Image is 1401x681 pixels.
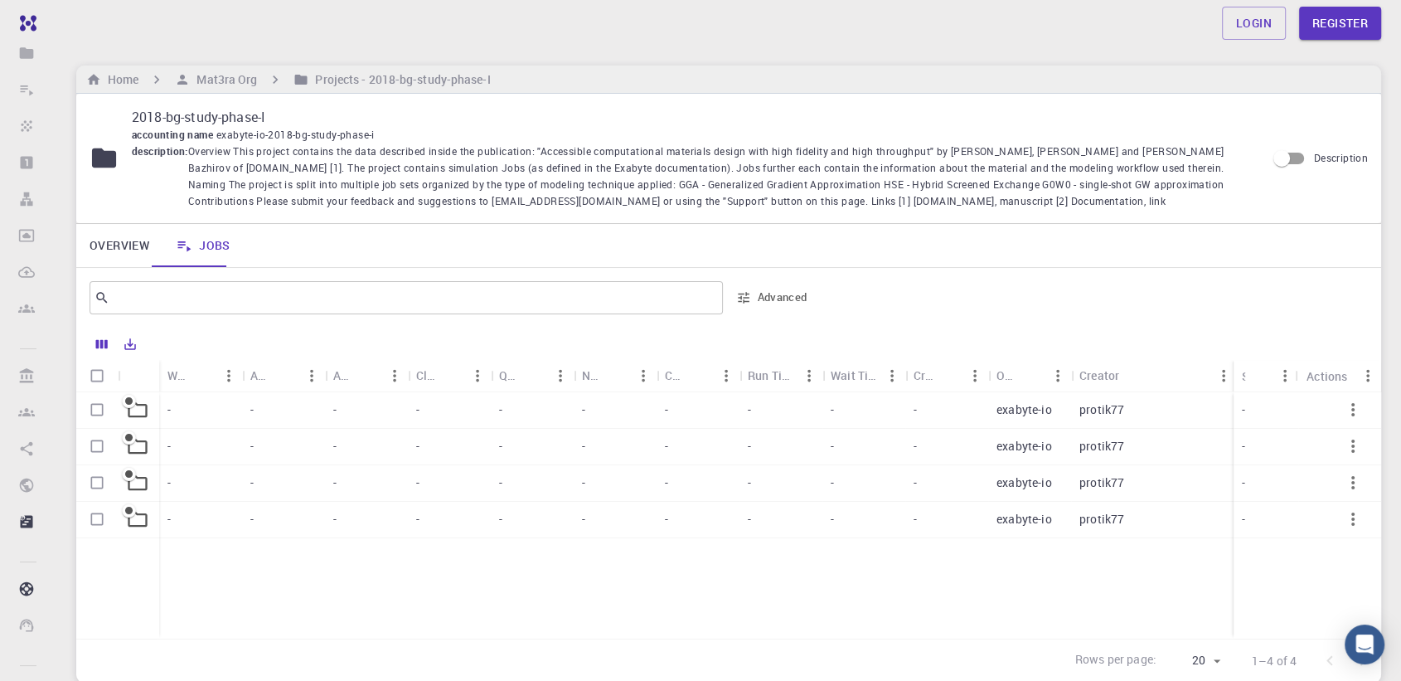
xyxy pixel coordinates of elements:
button: Menu [962,362,988,389]
p: exabyte-io [996,474,1052,491]
p: - [1242,474,1245,491]
div: Open Intercom Messenger [1345,625,1384,664]
a: Overview [76,224,162,267]
p: 1–4 of 4 [1252,653,1297,669]
p: - [416,401,419,418]
p: - [582,511,585,528]
button: Sort [189,362,216,389]
div: Run Time [748,359,796,392]
button: Sort [686,362,713,389]
a: Login [1222,7,1286,40]
div: Nodes [582,359,604,392]
h6: Mat3ra Org [190,71,257,89]
p: - [499,511,502,528]
div: Cluster [408,359,491,392]
p: - [1242,401,1245,418]
div: Creator [1071,359,1237,392]
p: - [914,474,917,491]
p: - [499,438,502,455]
button: Menu [1045,362,1071,389]
div: Status [1242,360,1245,392]
p: - [831,474,834,491]
div: Workflow Name [167,359,189,392]
div: Run Time [739,359,822,392]
p: - [914,401,917,418]
p: - [333,438,337,455]
div: Owner [996,359,1018,392]
span: Overview This project contains the data described inside the publication: "Accessible computation... [188,143,1253,210]
p: - [416,511,419,528]
div: Queue [491,359,574,392]
p: - [748,511,751,528]
a: Jobs [162,224,244,267]
div: Owner [988,359,1071,392]
button: Sort [521,362,547,389]
div: Cores [665,359,686,392]
div: Actions [1306,360,1347,392]
p: - [499,474,502,491]
button: Advanced [730,285,816,311]
p: - [665,511,668,528]
div: Wait Time [831,359,879,392]
div: Created [914,359,935,392]
div: Icon [118,360,159,392]
p: - [665,438,668,455]
div: Application Version [333,359,355,392]
button: Export [116,331,144,358]
p: - [748,438,751,455]
button: Sort [1245,362,1272,389]
p: - [167,401,171,418]
p: protik77 [1079,474,1124,491]
div: Creator [1079,359,1119,392]
button: Menu [464,362,491,389]
button: Menu [1355,362,1381,389]
div: Application Version [325,359,408,392]
p: 2018-bg-study-phase-I [132,107,1253,127]
p: - [250,511,254,528]
p: - [831,438,834,455]
p: - [416,474,419,491]
span: description : [132,143,188,210]
p: - [582,474,585,491]
button: Sort [935,362,962,389]
p: - [250,438,254,455]
div: Nodes [574,359,657,392]
p: - [416,438,419,455]
p: - [167,474,171,491]
p: - [250,401,254,418]
p: - [167,438,171,455]
span: exabyte-io-2018-bg-study-phase-i [216,128,381,141]
nav: breadcrumb [83,71,494,89]
span: Description [1314,151,1368,164]
a: Register [1299,7,1381,40]
button: Menu [796,362,822,389]
p: - [665,474,668,491]
button: Sort [355,362,381,389]
p: - [167,511,171,528]
p: - [831,511,834,528]
div: Queue [499,359,521,392]
p: - [914,511,917,528]
p: - [914,438,917,455]
p: - [831,401,834,418]
div: 20 [1163,649,1225,673]
p: - [582,438,585,455]
button: Menu [1210,362,1237,389]
p: - [499,401,502,418]
div: Application [242,359,325,392]
img: logo [13,15,36,32]
p: exabyte-io [996,401,1052,418]
p: - [333,401,337,418]
p: - [1242,438,1245,455]
p: - [748,474,751,491]
button: Menu [381,362,408,389]
div: Workflow Name [159,359,242,392]
button: Menu [879,362,905,389]
p: protik77 [1079,511,1124,528]
div: Cores [657,359,739,392]
h6: Projects - 2018-bg-study-phase-I [308,71,490,89]
div: Created [905,359,988,392]
button: Menu [630,362,657,389]
h6: Home [101,71,138,89]
p: - [333,511,337,528]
